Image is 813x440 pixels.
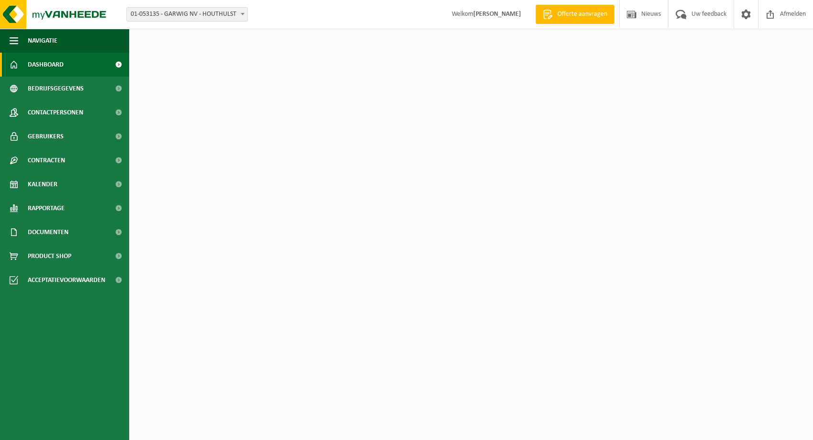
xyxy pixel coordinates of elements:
[535,5,614,24] a: Offerte aanvragen
[28,29,57,53] span: Navigatie
[28,77,84,101] span: Bedrijfsgegevens
[28,124,64,148] span: Gebruikers
[127,8,247,21] span: 01-053135 - GARWIG NV - HOUTHULST
[28,148,65,172] span: Contracten
[126,7,248,22] span: 01-053135 - GARWIG NV - HOUTHULST
[28,220,68,244] span: Documenten
[28,244,71,268] span: Product Shop
[473,11,521,18] strong: [PERSON_NAME]
[28,196,65,220] span: Rapportage
[28,172,57,196] span: Kalender
[28,53,64,77] span: Dashboard
[28,268,105,292] span: Acceptatievoorwaarden
[555,10,610,19] span: Offerte aanvragen
[28,101,83,124] span: Contactpersonen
